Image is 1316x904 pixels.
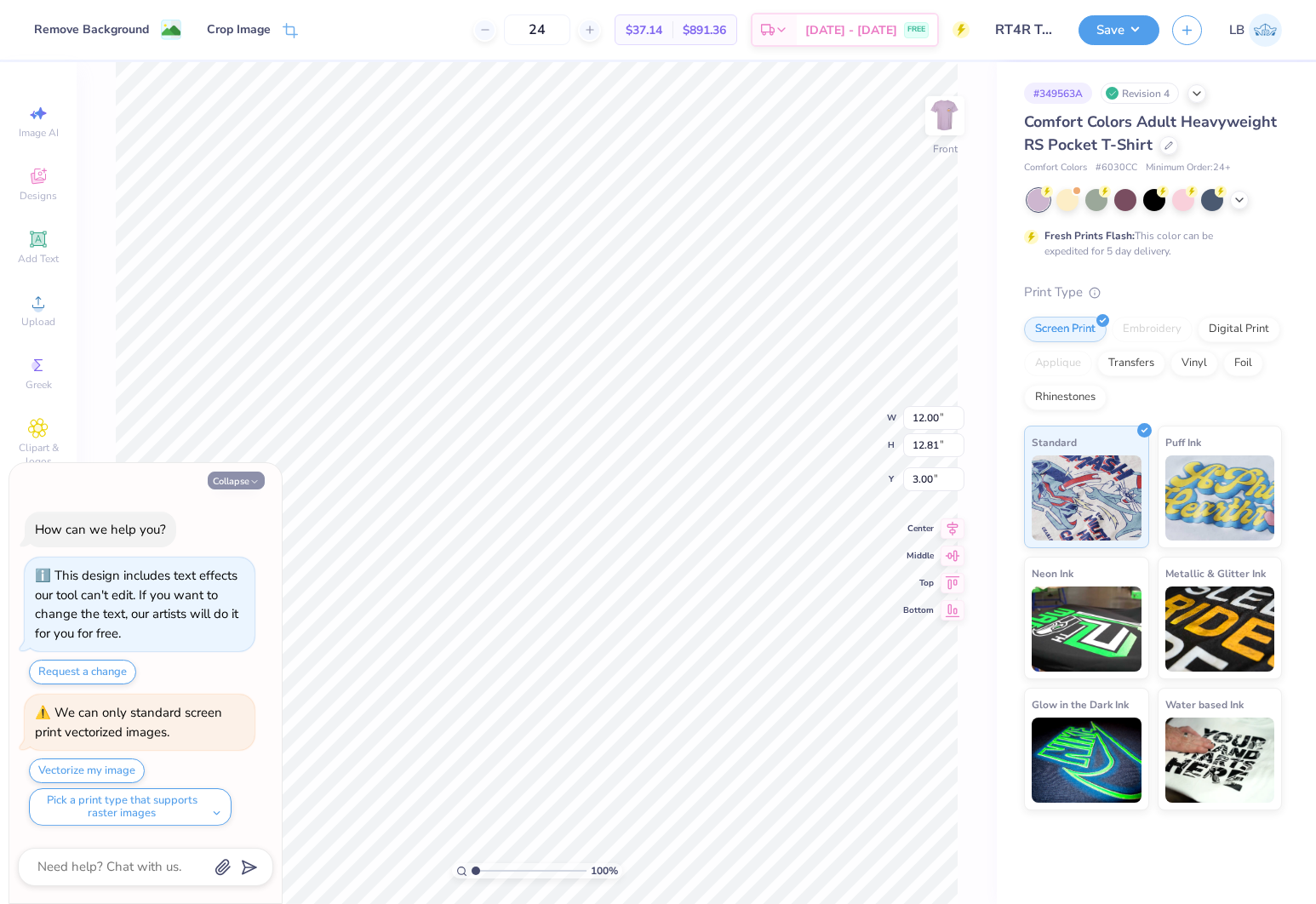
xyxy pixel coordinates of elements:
button: Collapse [208,472,265,489]
span: Comfort Colors Adult Heavyweight RS Pocket T-Shirt [1024,112,1277,155]
img: Neon Ink [1032,586,1141,672]
input: – – [504,14,570,45]
div: How can we help you? [35,521,166,538]
a: LB [1229,14,1282,47]
div: Front [933,141,958,157]
img: Laken Brown [1249,14,1282,47]
span: # 6030CC [1096,161,1137,175]
span: $891.36 [683,21,726,39]
span: Bottom [903,604,934,616]
span: Designs [20,189,57,203]
span: Standard [1032,433,1077,451]
span: Water based Ink [1165,695,1244,713]
div: Vinyl [1170,351,1218,376]
span: Image AI [19,126,59,140]
div: We can only standard screen print vectorized images. [35,704,222,741]
div: Revision 4 [1101,83,1179,104]
span: Top [903,577,934,589]
div: Digital Print [1198,317,1280,342]
div: Remove Background [34,20,149,38]
img: Standard [1032,455,1141,541]
button: Request a change [29,660,136,684]
div: Screen Print [1024,317,1107,342]
div: Transfers [1097,351,1165,376]
strong: Fresh Prints Flash: [1044,229,1135,243]
button: Pick a print type that supports raster images [29,788,232,826]
span: Metallic & Glitter Ink [1165,564,1266,582]
span: Upload [21,315,55,329]
div: Rhinestones [1024,385,1107,410]
button: Vectorize my image [29,758,145,783]
img: Front [928,99,962,133]
span: Clipart & logos [9,441,68,468]
img: Metallic & Glitter Ink [1165,586,1275,672]
img: Puff Ink [1165,455,1275,541]
span: Minimum Order: 24 + [1146,161,1231,175]
img: Water based Ink [1165,718,1275,803]
div: This design includes text effects our tool can't edit. If you want to change the text, our artist... [35,567,238,642]
span: Center [903,523,934,535]
span: Neon Ink [1032,564,1073,582]
span: Comfort Colors [1024,161,1087,175]
input: Untitled Design [982,13,1066,47]
button: Save [1079,15,1159,45]
span: FREE [907,24,925,36]
div: Foil [1223,351,1263,376]
img: Glow in the Dark Ink [1032,718,1141,803]
span: Greek [26,378,52,392]
span: [DATE] - [DATE] [805,21,897,39]
span: Middle [903,550,934,562]
span: Glow in the Dark Ink [1032,695,1129,713]
div: Embroidery [1112,317,1193,342]
span: $37.14 [626,21,662,39]
div: # 349563A [1024,83,1092,104]
span: 100 % [591,863,618,878]
div: Crop Image [207,20,271,38]
span: Puff Ink [1165,433,1201,451]
div: This color can be expedited for 5 day delivery. [1044,228,1254,259]
span: LB [1229,20,1244,40]
span: Add Text [18,252,59,266]
div: Print Type [1024,283,1282,302]
div: Applique [1024,351,1092,376]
